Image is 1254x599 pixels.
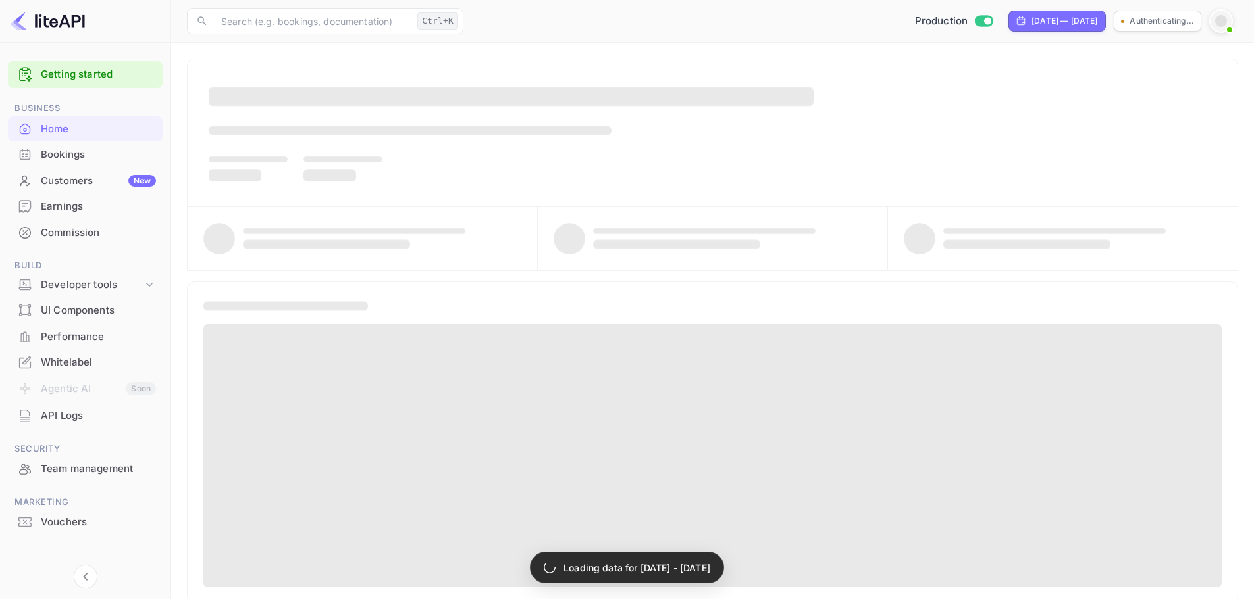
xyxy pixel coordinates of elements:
[8,220,163,246] div: Commission
[41,226,156,241] div: Commission
[41,199,156,214] div: Earnings
[8,403,163,429] div: API Logs
[8,61,163,88] div: Getting started
[8,194,163,218] a: Earnings
[8,510,163,535] div: Vouchers
[8,116,163,142] div: Home
[1032,15,1097,27] div: [DATE] — [DATE]
[8,456,163,481] a: Team management
[8,116,163,141] a: Home
[8,350,163,375] div: Whitelabel
[8,194,163,220] div: Earnings
[128,175,156,187] div: New
[8,403,163,427] a: API Logs
[74,565,97,588] button: Collapse navigation
[915,14,968,29] span: Production
[41,277,143,293] div: Developer tools
[41,122,156,137] div: Home
[11,11,85,32] img: LiteAPI logo
[8,456,163,482] div: Team management
[8,324,163,350] div: Performance
[41,329,156,345] div: Performance
[8,101,163,116] span: Business
[8,350,163,374] a: Whitelabel
[8,442,163,456] span: Security
[1008,11,1106,32] div: Click to change the date range period
[8,274,163,297] div: Developer tools
[8,298,163,323] div: UI Components
[910,14,999,29] div: Switch to Sandbox mode
[41,67,156,82] a: Getting started
[8,298,163,322] a: UI Components
[41,355,156,370] div: Whitelabel
[41,174,156,189] div: Customers
[8,324,163,348] a: Performance
[8,258,163,273] span: Build
[8,142,163,166] a: Bookings
[41,303,156,318] div: UI Components
[213,8,412,34] input: Search (e.g. bookings, documentation)
[41,147,156,162] div: Bookings
[563,561,710,575] p: Loading data for [DATE] - [DATE]
[8,495,163,510] span: Marketing
[8,220,163,245] a: Commission
[8,510,163,534] a: Vouchers
[8,168,163,194] div: CustomersNew
[1130,15,1194,27] p: Authenticating...
[8,168,163,193] a: CustomersNew
[417,12,458,30] div: Ctrl+K
[41,515,156,530] div: Vouchers
[41,408,156,423] div: API Logs
[8,142,163,168] div: Bookings
[41,462,156,477] div: Team management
